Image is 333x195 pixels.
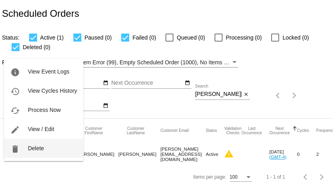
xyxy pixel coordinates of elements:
span: Delete [28,145,44,151]
mat-icon: cached [10,106,20,115]
span: View Event Logs [28,68,69,75]
mat-icon: info [10,68,20,77]
span: View Cycles History [28,88,77,94]
span: Process Now [28,107,61,113]
mat-icon: history [10,87,20,96]
mat-icon: edit [10,125,20,135]
mat-icon: delete [10,144,20,154]
span: View / Edit [28,126,54,132]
